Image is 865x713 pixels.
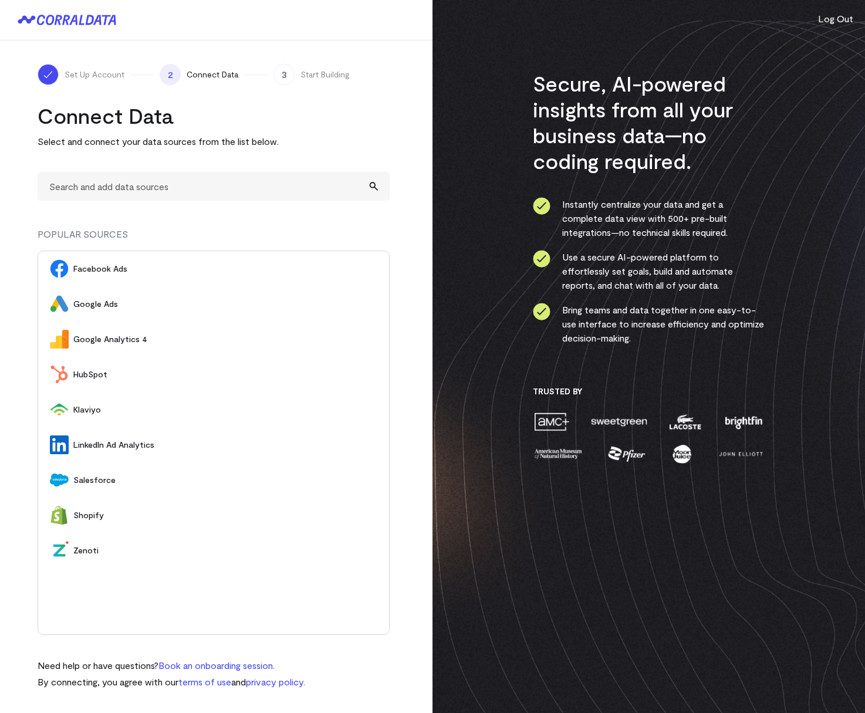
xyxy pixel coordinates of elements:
[818,12,853,26] button: Log Out
[73,509,377,521] span: Shopify
[38,227,390,251] div: POPULAR SOURCES
[73,545,377,556] span: Zenoti
[50,365,69,384] img: HubSpot
[73,263,377,275] span: Facebook Ads
[50,541,69,560] img: Zenoti
[300,69,350,80] span: Start Building
[533,386,765,397] h3: Trusted By
[73,439,377,451] span: LinkedIn Ad Analytics
[590,411,648,432] img: sweetgreen-1d1fb32c.png
[533,411,570,432] img: amc-0b11a8f1.png
[50,259,69,278] img: Facebook Ads
[533,250,550,268] img: ico-check-circle-4b19435c.svg
[533,70,765,174] h3: Secure, AI-powered insights from all your business data—no coding required.
[65,69,124,80] span: Set Up Account
[158,660,275,671] a: Book an onboarding session.
[160,64,181,85] span: 2
[607,444,647,464] img: pfizer-e137f5fc.png
[73,333,377,345] span: Google Analytics 4
[50,435,69,454] img: LinkedIn Ad Analytics
[273,64,295,85] span: 3
[668,411,702,432] img: lacoste-7a6b0538.png
[246,676,305,687] a: privacy policy.
[73,474,377,486] span: Salesforce
[722,411,765,432] img: brightfin-a251e171.png
[178,676,231,687] a: terms of use
[50,471,69,489] img: Salesforce
[533,250,765,292] li: Use a secure AI-powered platform to effortlessly set goals, build and automate reports, and chat ...
[38,134,390,148] p: Select and connect your data sources from the list below.
[50,506,69,525] img: Shopify
[73,404,377,415] span: Klaviyo
[187,69,238,80] span: Connect Data
[50,295,69,313] img: Google Ads
[533,303,765,345] li: Bring teams and data together in one easy-to-use interface to increase efficiency and optimize de...
[38,675,305,689] p: By connecting, you agree with our and
[73,369,377,380] span: HubSpot
[533,197,550,215] img: ico-check-circle-4b19435c.svg
[533,303,550,320] img: ico-check-circle-4b19435c.svg
[73,298,377,310] span: Google Ads
[50,400,69,419] img: Klaviyo
[533,444,583,464] img: amnh-5afada46.png
[50,330,69,349] img: Google Analytics 4
[38,172,390,201] input: Search and add data sources
[717,444,765,464] img: john-elliott-25751c40.png
[533,197,765,239] li: Instantly centralize your data and get a complete data view with 500+ pre-built integrations—no t...
[38,658,305,673] p: Need help or have questions?
[42,69,54,80] img: ico-check-white-5ff98cb1.svg
[38,103,390,129] h2: Connect Data
[670,444,694,464] img: moon-juice-c312e729.png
